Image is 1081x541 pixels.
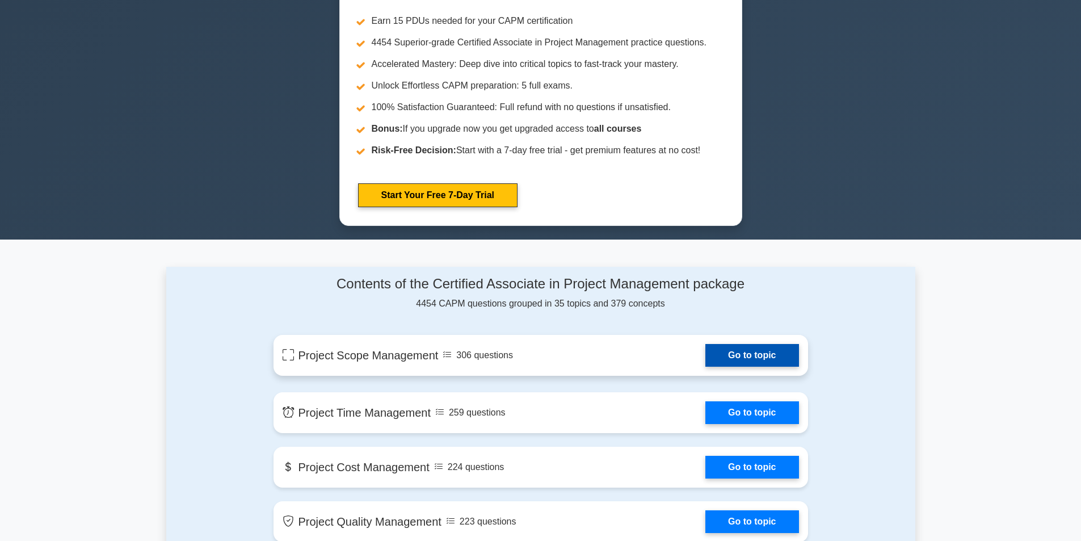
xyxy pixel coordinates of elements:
[705,456,798,479] a: Go to topic
[358,183,518,207] a: Start Your Free 7-Day Trial
[705,344,798,367] a: Go to topic
[274,276,808,292] h4: Contents of the Certified Associate in Project Management package
[274,276,808,311] div: 4454 CAPM questions grouped in 35 topics and 379 concepts
[705,510,798,533] a: Go to topic
[705,401,798,424] a: Go to topic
